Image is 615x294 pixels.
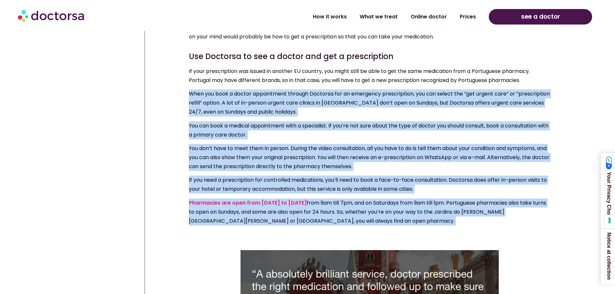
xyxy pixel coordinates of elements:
h4: Use Doctorsa to see a doctor and get a prescription [189,53,550,60]
p: If your prescription was issued in another EU country, you might still be able to get the same me... [189,67,550,85]
a: see a doctor [489,9,592,25]
a: Prices [453,9,482,24]
p: from 9am till 7pm, and on Saturdays from 9am till 1pm. Portuguese pharmacies also take turns to o... [189,198,550,226]
a: Pharmacies are open from [DATE] to [DATE] [189,199,307,207]
a: How it works [306,9,353,24]
p: You can book a medical appointment with a specialist. If you’re not sure about the type of doctor... [189,121,550,139]
span: see a doctor [521,12,560,22]
a: What we treat [353,9,404,24]
img: California Consumer Privacy Act (CCPA) Opt-Out Icon [606,157,612,169]
nav: Menu [159,9,482,24]
button: Your consent preferences for tracking technologies [604,215,615,226]
p: You don’t have to meet them in person. During the video consultation, all you have to do is tell ... [189,144,550,171]
p: When you book a doctor appointment through Doctorsa for an emergency prescription, you can select... [189,89,550,117]
a: Online doctor [404,9,453,24]
p: If you need a prescription for controlled medications, you’ll need to book a face-to-face consult... [189,176,550,194]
